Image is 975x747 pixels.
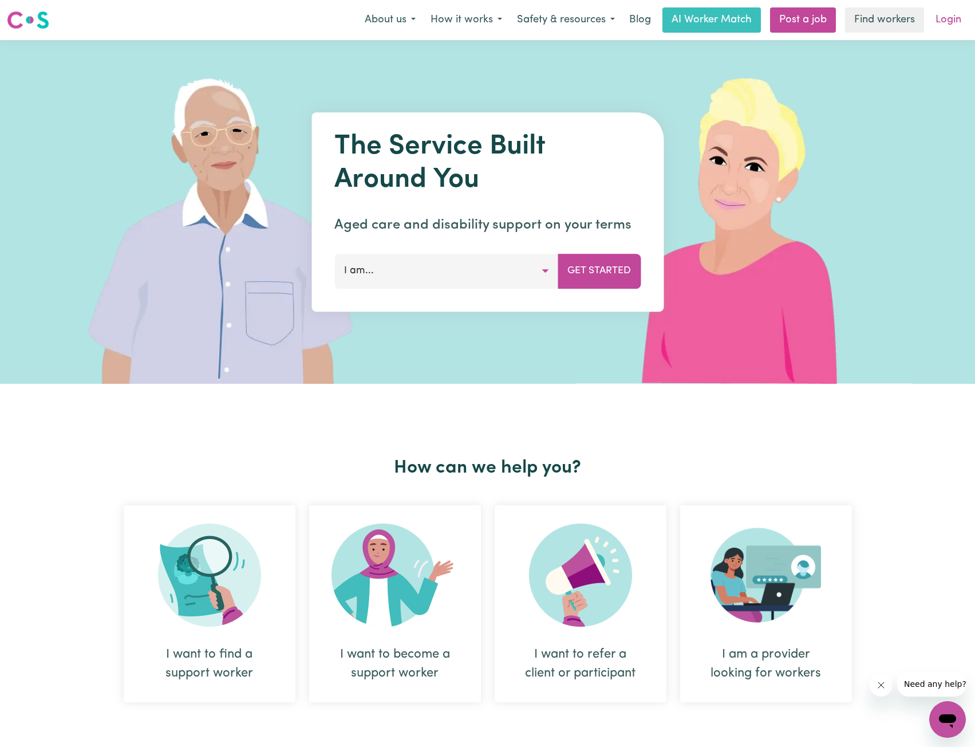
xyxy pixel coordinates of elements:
button: How it works [423,8,510,32]
h1: The Service Built Around You [334,131,641,196]
div: I want to become a support worker [309,505,481,702]
div: I want to find a support worker [151,645,268,683]
iframe: Button to launch messaging window [929,701,966,738]
img: Become Worker [331,524,459,627]
a: Login [929,7,968,33]
div: I am a provider looking for workers [708,645,824,683]
button: I am... [334,254,558,288]
div: I want to refer a client or participant [522,645,639,683]
iframe: Message from company [897,671,966,697]
div: I want to become a support worker [337,645,453,683]
a: Blog [622,7,658,33]
iframe: Close message [870,674,893,697]
a: Post a job [770,7,836,33]
button: Safety & resources [510,8,622,32]
a: Find workers [845,7,924,33]
p: Aged care and disability support on your terms [334,215,641,235]
a: Careseekers logo [7,7,49,33]
img: Refer [529,524,632,627]
a: AI Worker Match [662,7,761,33]
div: I want to refer a client or participant [495,505,666,702]
img: Search [158,524,261,627]
img: Provider [710,524,822,627]
img: Careseekers logo [7,10,49,30]
div: I want to find a support worker [124,505,295,702]
h2: How can we help you? [117,457,859,479]
div: I am a provider looking for workers [680,505,852,702]
button: About us [357,8,423,32]
span: Need any help? [7,8,69,17]
button: Get Started [558,254,641,288]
